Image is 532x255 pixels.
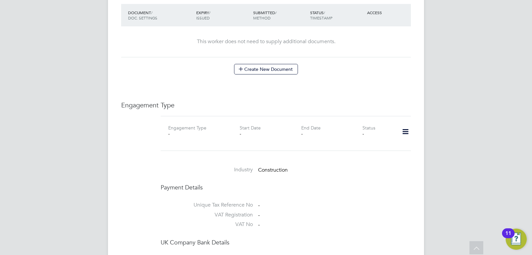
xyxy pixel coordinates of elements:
[252,7,308,24] div: SUBMITTED
[324,10,325,15] span: /
[126,7,195,24] div: DOCUMENT
[258,167,288,173] span: Construction
[161,184,411,191] h4: Payment Details
[506,229,527,250] button: Open Resource Center, 11 new notifications
[258,222,260,228] span: -
[362,131,393,137] div: -
[161,239,411,246] h4: UK Company Bank Details
[161,166,253,173] label: Industry
[234,64,298,74] button: Create New Document
[209,10,210,15] span: /
[310,15,332,20] span: TIMESTAMP
[151,10,152,15] span: /
[168,125,206,131] label: Engagement Type
[258,212,260,218] span: -
[168,131,229,137] div: -
[365,7,411,18] div: ACCESS
[128,38,404,45] div: This worker does not need to supply additional documents.
[301,131,362,137] div: -
[301,125,321,131] label: End Date
[240,125,261,131] label: Start Date
[505,233,511,242] div: 11
[128,15,157,20] span: DOC. SETTINGS
[161,202,253,209] label: Unique Tax Reference No
[308,7,365,24] div: STATUS
[240,131,301,137] div: -
[258,202,260,209] span: -
[275,10,277,15] span: /
[195,7,252,24] div: EXPIRY
[161,212,253,218] label: VAT Registration
[362,125,375,131] label: Status
[253,15,271,20] span: METHOD
[121,101,411,109] h3: Engagement Type
[196,15,210,20] span: ISSUED
[161,221,253,228] label: VAT No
